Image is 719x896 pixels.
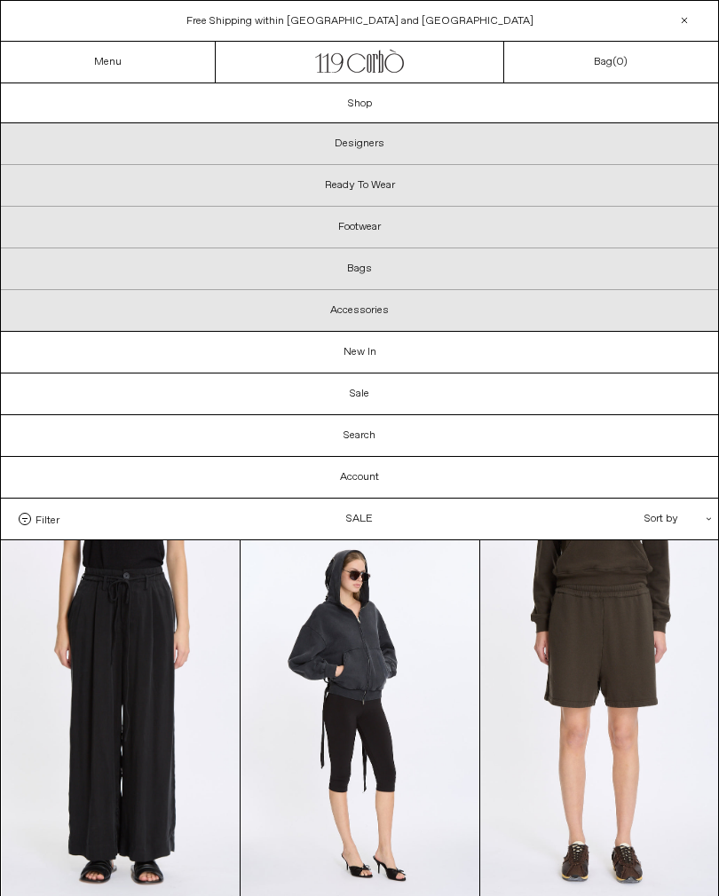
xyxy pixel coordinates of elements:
[1,373,718,414] a: Sale
[186,14,533,28] a: Free Shipping within [GEOGRAPHIC_DATA] and [GEOGRAPHIC_DATA]
[1,165,718,207] p: Ready To Wear
[1,332,718,373] a: New In
[1,415,718,456] a: Search
[1,248,718,290] p: Bags
[1,207,718,248] p: Footwear
[616,55,623,69] span: 0
[1,83,718,124] a: Shop
[1,457,718,498] a: Account
[594,54,628,70] a: Bag()
[1,123,718,165] p: Designers
[36,513,59,525] span: Filter
[541,499,700,539] div: Sort by
[94,55,122,69] a: Menu
[1,290,718,331] p: Accessories
[616,55,628,69] span: )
